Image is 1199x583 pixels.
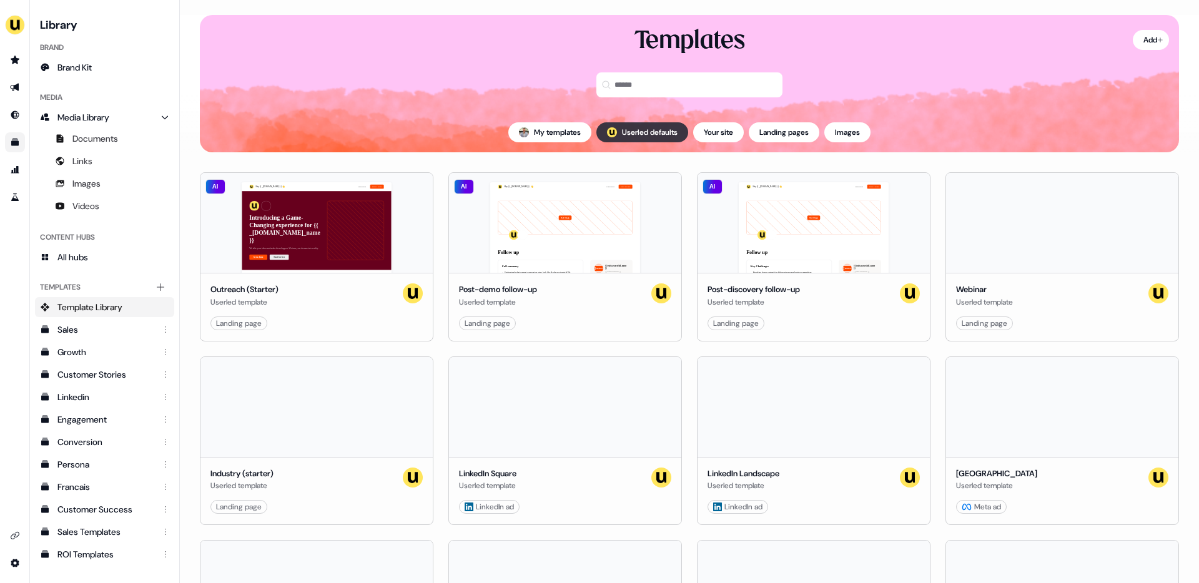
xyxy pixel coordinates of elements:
div: Userled template [956,296,1013,308]
h3: Library [35,15,174,32]
div: LinkedIn ad [465,501,514,513]
span: Template Library [57,301,122,313]
div: ; [607,127,617,137]
div: Linkedin [57,391,154,403]
a: Go to Inbound [5,105,25,125]
a: Links [35,151,174,171]
div: Post-discovery follow-up [708,283,800,296]
div: Sales Templates [57,526,154,538]
a: Videos [35,196,174,216]
img: userled logo [900,468,920,487]
div: LinkedIn Landscape [708,468,779,480]
div: Landing page [713,317,759,330]
div: Templates [35,277,174,297]
div: Userled template [210,296,279,308]
a: Customer Stories [35,365,174,385]
button: Landing pages [749,122,819,142]
div: Userled template [956,479,1037,492]
div: Userled template [459,479,516,492]
button: LinkedIn LandscapeUserled templateuserled logo LinkedIn ad [697,356,930,526]
div: Webinar [956,283,1013,296]
a: Go to integrations [5,553,25,573]
span: Images [72,177,101,190]
div: [GEOGRAPHIC_DATA] [956,468,1037,480]
button: Hey {{ _[DOMAIN_NAME] }} 👋Learn moreBook a demoYour imageFollow upKey Challenges Breaking down co... [697,172,930,341]
img: userled logo [651,283,671,303]
div: LinkedIn ad [713,501,762,513]
div: LinkedIn Square [459,468,516,480]
div: Meta ad [962,501,1001,513]
div: Templates [634,25,745,57]
div: Industry (starter) [210,468,274,480]
div: Growth [57,346,154,358]
div: Sales [57,323,154,336]
a: Linkedin [35,387,174,407]
div: Landing page [465,317,510,330]
div: AI [703,179,723,194]
a: Documents [35,129,174,149]
div: Landing page [216,317,262,330]
div: Outreach (Starter) [210,283,279,296]
div: AI [205,179,225,194]
img: userled logo [403,468,423,487]
span: Media Library [57,111,109,124]
a: Template Library [35,297,174,317]
div: Content Hubs [35,227,174,247]
a: Francais [35,477,174,497]
button: Your site [693,122,744,142]
img: Oliver [519,127,529,137]
div: Landing page [962,317,1007,330]
button: Add [1133,30,1169,50]
button: [GEOGRAPHIC_DATA]Userled templateuserled logo Meta ad [945,356,1179,526]
a: Brand Kit [35,57,174,77]
button: WebinarUserled templateuserled logoLanding page [945,172,1179,341]
img: userled logo [607,127,617,137]
a: Go to outbound experience [5,77,25,97]
div: Media [35,87,174,107]
button: userled logo;Userled defaults [596,122,688,142]
button: Hey {{ _[DOMAIN_NAME] }} 👋Learn moreBook a demoYour imageFollow upCall summary Understand what cu... [448,172,682,341]
div: AI [454,179,474,194]
a: Growth [35,342,174,362]
a: Customer Success [35,499,174,519]
button: Images [824,122,871,142]
div: Customer Success [57,503,154,516]
a: Go to attribution [5,160,25,180]
a: All hubs [35,247,174,267]
img: userled logo [1148,283,1168,303]
img: userled logo [1148,468,1168,487]
span: Links [72,155,92,167]
span: Videos [72,200,99,212]
span: Documents [72,132,118,145]
a: Go to experiments [5,187,25,207]
div: Francais [57,481,154,493]
div: Userled template [708,296,800,308]
img: userled logo [403,283,423,303]
a: ROI Templates [35,544,174,564]
div: Landing page [216,501,262,513]
button: Hey {{ _[DOMAIN_NAME] }} 👋Learn moreBook a demoIntroducing a Game-Changing experience for {{ _[DO... [200,172,433,341]
span: All hubs [57,251,88,263]
a: Media Library [35,107,174,127]
div: Conversion [57,436,154,448]
button: My templates [508,122,591,142]
a: Sales Templates [35,522,174,542]
img: userled logo [651,468,671,487]
a: Go to templates [5,132,25,152]
div: Userled template [459,296,537,308]
a: Conversion [35,432,174,452]
button: LinkedIn SquareUserled templateuserled logo LinkedIn ad [448,356,682,526]
a: Sales [35,320,174,340]
button: Industry (starter)Userled templateuserled logoLanding page [200,356,433,526]
img: userled logo [900,283,920,303]
div: Persona [57,458,154,471]
span: Brand Kit [57,61,92,74]
div: Customer Stories [57,368,154,381]
a: Persona [35,454,174,474]
a: Images [35,174,174,194]
div: Post-demo follow-up [459,283,537,296]
div: Engagement [57,413,154,426]
div: Brand [35,37,174,57]
div: ROI Templates [57,548,154,561]
a: Engagement [35,409,174,429]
